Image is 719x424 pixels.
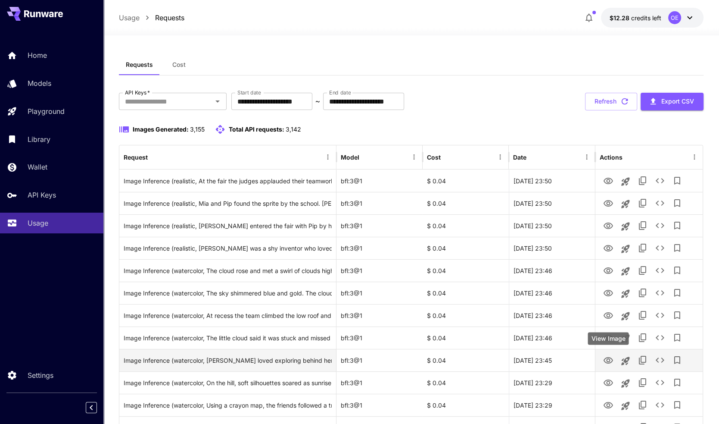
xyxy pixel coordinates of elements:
[119,13,140,23] a: Usage
[669,217,686,234] button: Add to library
[423,214,509,237] div: $ 0.04
[442,151,454,163] button: Sort
[600,306,617,324] button: View Image
[172,61,186,69] span: Cost
[634,195,651,212] button: Copy TaskUUID
[617,330,634,347] button: Launch in playground
[423,304,509,327] div: $ 0.04
[28,162,47,172] p: Wallet
[286,126,301,133] span: 3,142
[634,374,651,391] button: Copy TaskUUID
[651,284,669,302] button: See details
[600,217,617,234] button: View Image
[423,170,509,192] div: $ 0.04
[119,13,184,23] nav: breadcrumb
[669,307,686,324] button: Add to library
[634,239,651,257] button: Copy TaskUUID
[133,126,189,133] span: Images Generated:
[336,327,423,349] div: bfl:3@1
[509,170,595,192] div: 23 Aug, 2025 23:50
[124,154,148,161] div: Request
[669,172,686,189] button: Add to library
[124,170,332,192] div: Click to copy prompt
[651,262,669,279] button: See details
[124,372,332,394] div: Click to copy prompt
[190,126,205,133] span: 3,155
[617,285,634,302] button: Launch in playground
[336,349,423,371] div: bfl:3@1
[600,154,623,161] div: Actions
[600,396,617,414] button: View Image
[634,284,651,302] button: Copy TaskUUID
[509,282,595,304] div: 23 Aug, 2025 23:46
[336,170,423,192] div: bfl:3@1
[315,96,320,107] p: ~
[668,11,681,24] div: OE
[336,214,423,237] div: bfl:3@1
[634,352,651,369] button: Copy TaskUUID
[669,262,686,279] button: Add to library
[669,352,686,369] button: Add to library
[588,332,629,345] div: View Image
[651,396,669,414] button: See details
[509,394,595,416] div: 23 Aug, 2025 23:29
[126,61,153,69] span: Requests
[634,396,651,414] button: Copy TaskUUID
[155,13,184,23] a: Requests
[149,151,161,163] button: Sort
[617,375,634,392] button: Launch in playground
[617,352,634,370] button: Launch in playground
[651,307,669,324] button: See details
[527,151,539,163] button: Sort
[124,282,332,304] div: Click to copy prompt
[509,327,595,349] div: 23 Aug, 2025 23:46
[600,329,617,346] button: View Image
[408,151,420,163] button: Menu
[509,349,595,371] div: 23 Aug, 2025 23:45
[494,151,506,163] button: Menu
[509,192,595,214] div: 23 Aug, 2025 23:50
[600,261,617,279] button: View Image
[600,194,617,212] button: View Image
[651,172,669,189] button: See details
[617,263,634,280] button: Launch in playground
[423,192,509,214] div: $ 0.04
[336,237,423,259] div: bfl:3@1
[28,134,50,144] p: Library
[92,400,103,415] div: Collapse sidebar
[669,396,686,414] button: Add to library
[669,195,686,212] button: Add to library
[669,284,686,302] button: Add to library
[212,95,224,107] button: Open
[581,151,593,163] button: Menu
[124,260,332,282] div: Click to copy prompt
[669,374,686,391] button: Add to library
[336,192,423,214] div: bfl:3@1
[651,239,669,257] button: See details
[423,371,509,394] div: $ 0.04
[610,13,661,22] div: $12.2803
[600,351,617,369] button: View Image
[124,305,332,327] div: Click to copy prompt
[601,8,703,28] button: $12.2803OE
[617,173,634,190] button: Launch in playground
[509,259,595,282] div: 23 Aug, 2025 23:46
[634,172,651,189] button: Copy TaskUUID
[28,190,56,200] p: API Keys
[427,154,441,161] div: Cost
[336,394,423,416] div: bfl:3@1
[509,237,595,259] div: 23 Aug, 2025 23:50
[329,89,351,96] label: End date
[124,192,332,214] div: Click to copy prompt
[651,352,669,369] button: See details
[585,93,637,110] button: Refresh
[237,89,261,96] label: Start date
[124,349,332,371] div: Click to copy prompt
[641,93,703,110] button: Export CSV
[28,106,65,116] p: Playground
[423,394,509,416] div: $ 0.04
[600,172,617,189] button: View Image
[423,349,509,371] div: $ 0.04
[600,374,617,391] button: View Image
